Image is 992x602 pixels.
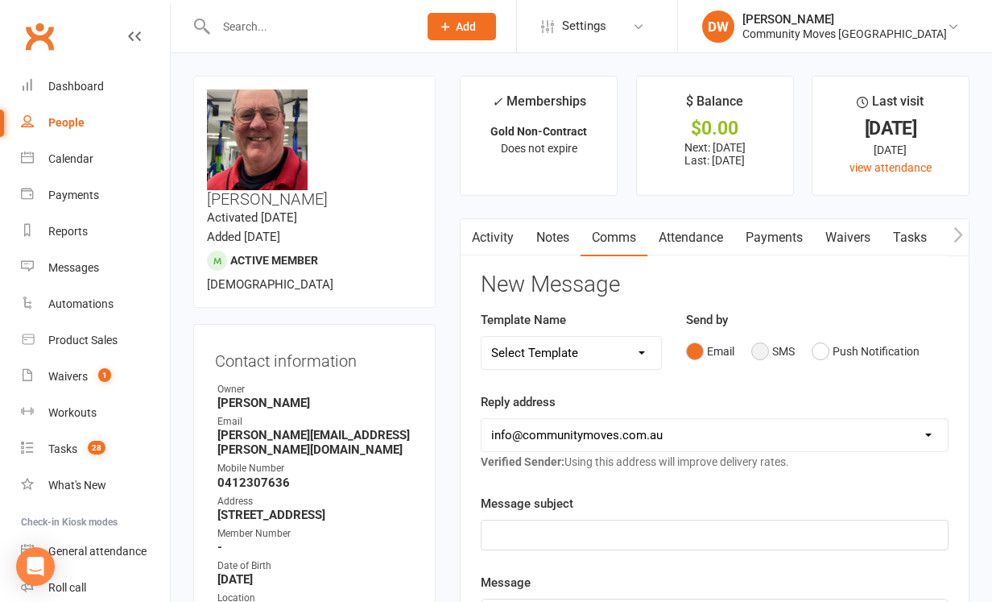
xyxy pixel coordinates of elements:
[217,475,414,490] strong: 0412307636
[21,322,170,359] a: Product Sales
[481,310,566,330] label: Template Name
[217,396,414,410] strong: [PERSON_NAME]
[48,406,97,419] div: Workouts
[217,540,414,554] strong: -
[88,441,105,455] span: 28
[490,125,587,138] strong: Gold Non-Contract
[21,105,170,141] a: People
[461,219,525,256] a: Activity
[21,250,170,286] a: Messages
[857,91,924,120] div: Last visit
[217,526,414,542] div: Member Number
[21,533,170,570] a: General attendance kiosk mode
[48,581,86,594] div: Roll call
[48,189,99,201] div: Payments
[651,120,779,137] div: $0.00
[827,141,954,159] div: [DATE]
[48,152,93,165] div: Calendar
[48,334,118,347] div: Product Sales
[48,545,147,558] div: General attendance
[814,219,882,256] a: Waivers
[651,141,779,167] p: Next: [DATE] Last: [DATE]
[215,346,414,370] h3: Contact information
[207,210,297,225] time: Activated [DATE]
[230,254,318,267] span: Active member
[751,336,795,367] button: SMS
[207,89,308,190] img: image1721858445.png
[217,461,414,476] div: Mobile Number
[581,219,647,256] a: Comms
[21,395,170,431] a: Workouts
[207,277,333,292] span: [DEMOGRAPHIC_DATA]
[217,572,414,587] strong: [DATE]
[21,431,170,467] a: Tasks 28
[207,230,280,244] time: Added [DATE]
[21,141,170,177] a: Calendar
[21,177,170,214] a: Payments
[702,10,734,43] div: DW
[211,15,407,38] input: Search...
[48,80,104,93] div: Dashboard
[48,225,88,238] div: Reports
[481,494,573,513] label: Message subject
[481,392,556,412] label: Reply address
[849,161,932,174] a: view attendance
[481,272,949,297] h3: New Message
[686,336,734,367] button: Email
[562,8,606,44] span: Settings
[686,91,743,120] div: $ Balance
[217,508,414,522] strong: [STREET_ADDRESS]
[217,558,414,574] div: Date of Birth
[21,214,170,250] a: Reports
[21,69,170,105] a: Dashboard
[217,428,414,457] strong: [PERSON_NAME][EMAIL_ADDRESS][PERSON_NAME][DOMAIN_NAME]
[48,261,99,274] div: Messages
[19,16,60,56] a: Clubworx
[217,494,414,509] div: Address
[734,219,814,256] a: Payments
[48,116,85,129] div: People
[48,479,106,492] div: What's New
[882,219,938,256] a: Tasks
[742,12,947,27] div: [PERSON_NAME]
[428,13,496,40] button: Add
[525,219,581,256] a: Notes
[647,219,734,256] a: Attendance
[492,94,502,110] i: ✓
[742,27,947,41] div: Community Moves [GEOGRAPHIC_DATA]
[686,310,728,330] label: Send by
[21,286,170,322] a: Automations
[48,297,114,310] div: Automations
[492,91,586,121] div: Memberships
[207,89,422,208] h3: [PERSON_NAME]
[812,336,920,367] button: Push Notification
[21,467,170,504] a: What's New
[16,547,55,586] div: Open Intercom Messenger
[501,142,577,155] span: Does not expire
[48,442,77,455] div: Tasks
[481,455,564,468] strong: Verified Sender:
[827,120,954,137] div: [DATE]
[98,368,111,382] span: 1
[217,382,414,397] div: Owner
[481,455,789,468] span: Using this address will improve delivery rates.
[48,370,88,383] div: Waivers
[217,414,414,430] div: Email
[456,20,476,33] span: Add
[21,359,170,395] a: Waivers 1
[481,573,531,592] label: Message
